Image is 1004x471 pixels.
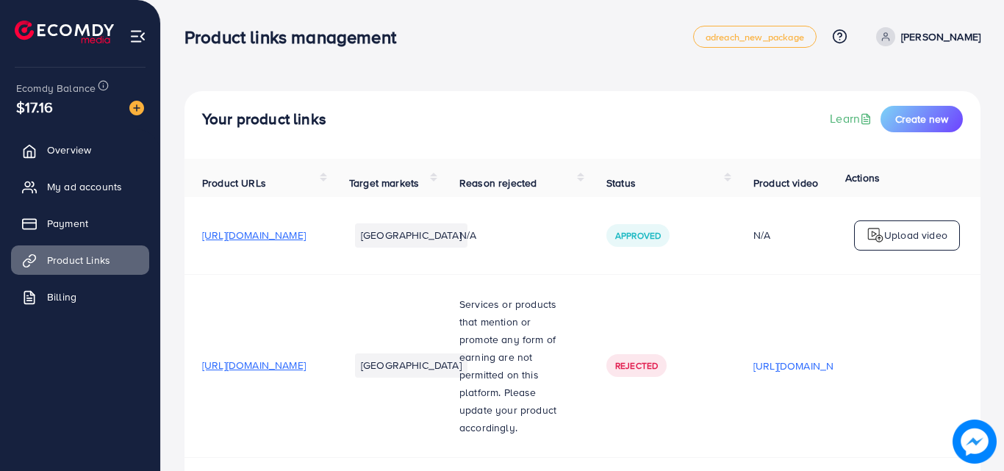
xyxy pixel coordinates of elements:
[129,101,144,115] img: image
[202,228,306,242] span: [URL][DOMAIN_NAME]
[15,21,114,43] img: logo
[867,226,884,244] img: logo
[47,143,91,157] span: Overview
[895,112,948,126] span: Create new
[706,32,804,42] span: adreach_new_package
[753,357,857,375] p: [URL][DOMAIN_NAME]
[47,290,76,304] span: Billing
[129,28,146,45] img: menu
[202,358,306,373] span: [URL][DOMAIN_NAME]
[606,176,636,190] span: Status
[901,28,980,46] p: [PERSON_NAME]
[355,353,467,377] li: [GEOGRAPHIC_DATA]
[753,228,857,242] div: N/A
[11,282,149,312] a: Billing
[459,176,537,190] span: Reason rejected
[830,110,875,127] a: Learn
[459,295,571,436] p: Services or products that mention or promote any form of earning are not permitted on this platfo...
[459,228,476,242] span: N/A
[615,229,661,242] span: Approved
[349,176,419,190] span: Target markets
[884,226,947,244] p: Upload video
[11,172,149,201] a: My ad accounts
[953,420,997,464] img: image
[845,170,880,185] span: Actions
[47,179,122,194] span: My ad accounts
[202,176,266,190] span: Product URLs
[753,176,818,190] span: Product video
[184,26,408,48] h3: Product links management
[355,223,467,247] li: [GEOGRAPHIC_DATA]
[11,135,149,165] a: Overview
[47,216,88,231] span: Payment
[615,359,658,372] span: Rejected
[47,253,110,267] span: Product Links
[881,106,963,132] button: Create new
[11,209,149,238] a: Payment
[16,96,53,118] span: $17.16
[870,27,980,46] a: [PERSON_NAME]
[11,245,149,275] a: Product Links
[16,81,96,96] span: Ecomdy Balance
[202,110,326,129] h4: Your product links
[693,26,817,48] a: adreach_new_package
